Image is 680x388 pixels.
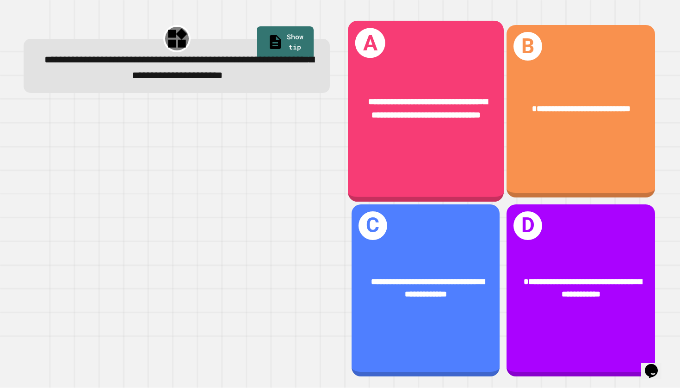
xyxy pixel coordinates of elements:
h1: C [359,211,387,240]
h1: D [513,211,542,240]
h1: B [513,32,542,61]
h1: A [355,28,385,58]
a: Show tip [257,26,314,60]
iframe: chat widget [641,351,671,379]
